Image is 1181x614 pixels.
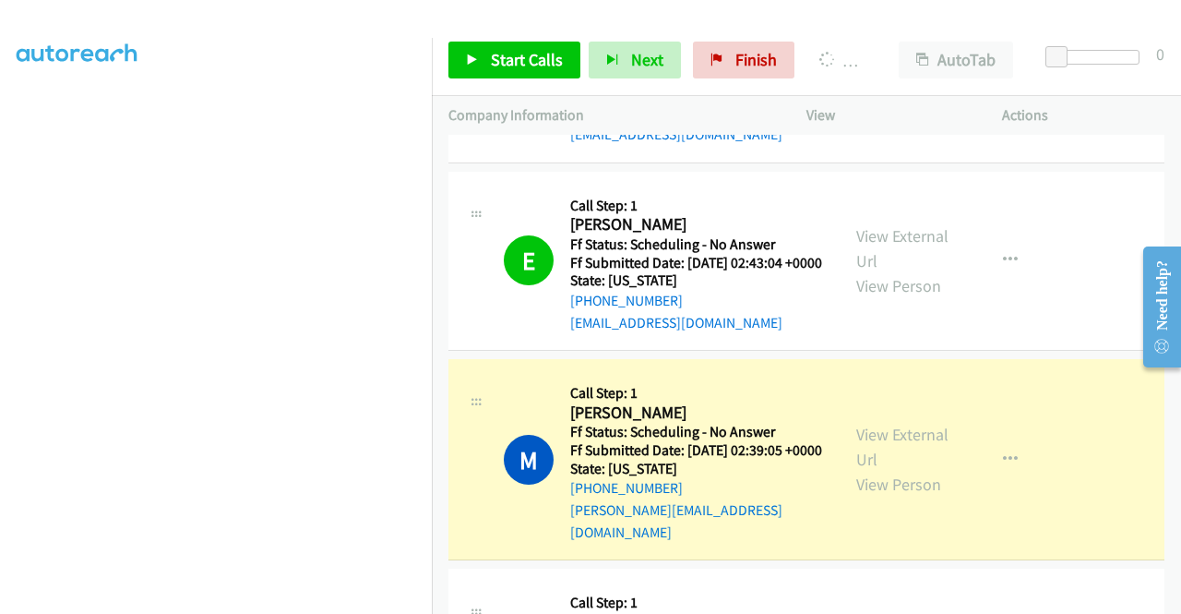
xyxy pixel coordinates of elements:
[570,254,822,272] h5: Ff Submitted Date: [DATE] 02:43:04 +0000
[693,42,794,78] a: Finish
[504,235,554,285] h1: E
[1156,42,1164,66] div: 0
[856,474,941,495] a: View Person
[570,594,822,612] h5: Call Step: 1
[856,275,941,296] a: View Person
[570,314,782,331] a: [EMAIL_ADDRESS][DOMAIN_NAME]
[570,126,782,143] a: [EMAIL_ADDRESS][DOMAIN_NAME]
[504,435,554,485] h1: M
[631,49,663,70] span: Next
[856,424,948,470] a: View External Url
[570,235,822,254] h5: Ff Status: Scheduling - No Answer
[570,271,822,290] h5: State: [US_STATE]
[570,197,822,215] h5: Call Step: 1
[819,48,865,73] p: Dialing [PERSON_NAME]
[570,292,683,309] a: [PHONE_NUMBER]
[570,423,823,441] h5: Ff Status: Scheduling - No Answer
[570,214,817,235] h2: [PERSON_NAME]
[1002,104,1164,126] p: Actions
[899,42,1013,78] button: AutoTab
[570,501,782,541] a: [PERSON_NAME][EMAIL_ADDRESS][DOMAIN_NAME]
[806,104,969,126] p: View
[735,49,777,70] span: Finish
[570,441,823,460] h5: Ff Submitted Date: [DATE] 02:39:05 +0000
[1128,234,1181,380] iframe: Resource Center
[570,403,817,424] h2: [PERSON_NAME]
[570,460,823,478] h5: State: [US_STATE]
[856,225,948,271] a: View External Url
[448,42,580,78] a: Start Calls
[1055,50,1139,65] div: Delay between calls (in seconds)
[491,49,563,70] span: Start Calls
[589,42,681,78] button: Next
[448,104,773,126] p: Company Information
[570,479,683,497] a: [PHONE_NUMBER]
[570,384,823,403] h5: Call Step: 1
